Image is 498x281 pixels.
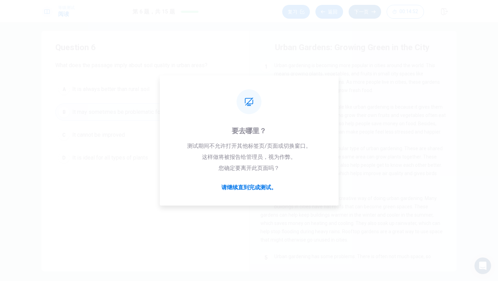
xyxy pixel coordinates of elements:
[132,8,175,16] h1: 第 6 题，共 15 题
[72,108,187,116] span: It may sometimes be problematic for gardening
[55,103,235,121] button: BIt may sometimes be problematic for gardening
[58,129,70,140] div: C
[55,81,235,98] button: AIt is always better than rural soil
[72,85,149,93] span: It is always better than rural soil
[260,63,440,93] span: Urban gardening is becoming more popular in cities around the world. This means growing plants, v...
[399,9,418,15] span: 00:14:52
[260,196,443,243] span: Rooftop gardens are another creative way of doing urban gardening. Many buildings in cities have ...
[315,5,343,19] button: 返回
[72,131,125,139] span: It cannot be improved
[55,61,235,70] span: What does the passage imply about soil quality in urban areas?
[55,149,235,166] button: DIt is ideal for all types of plants
[58,5,75,10] span: 等级测试
[58,84,70,95] div: A
[260,61,271,72] div: 1
[387,5,424,19] button: 00:14:52
[58,107,70,118] div: B
[349,5,381,19] button: 下一页
[260,144,271,155] div: 3
[282,5,310,19] button: 复习
[58,10,75,18] h1: 阅读
[474,257,491,274] div: Open Intercom Messenger
[260,103,271,114] div: 2
[260,146,443,184] span: Community gardens are a popular type of urban gardening. These are shared spaces where people fro...
[58,152,70,163] div: D
[260,194,271,205] div: 4
[55,126,235,144] button: CIt cannot be improved
[260,104,446,135] span: One of the main reasons people like urban gardening is because it gives them fresh, healthy food....
[55,42,235,53] h4: Question 6
[72,154,148,162] span: It is ideal for all types of plants
[260,252,271,263] div: 5
[275,42,430,53] h4: Urban Gardens: Growing Green in the City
